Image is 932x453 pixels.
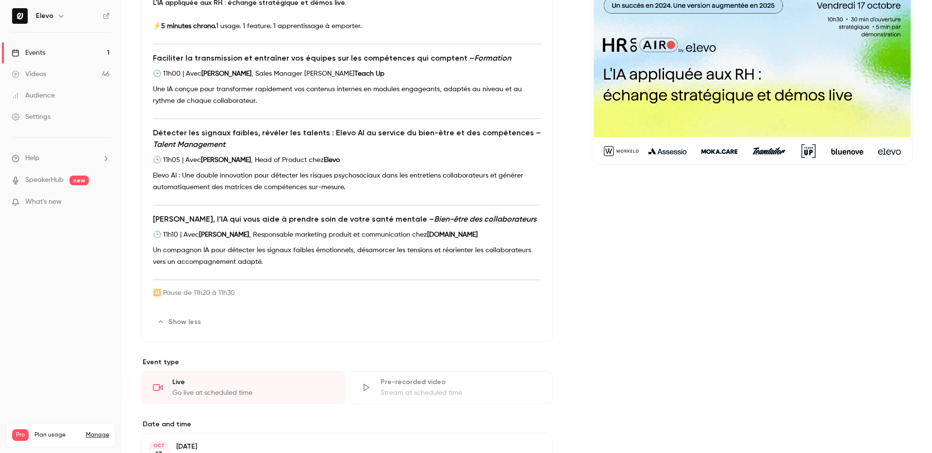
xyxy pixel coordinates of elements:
[381,377,541,387] div: Pre-recorded video
[199,231,249,238] strong: [PERSON_NAME]
[176,442,501,452] p: [DATE]
[98,198,110,207] iframe: Noticeable Trigger
[141,357,553,367] p: Event type
[172,388,333,398] div: Go live at scheduled time
[354,70,384,77] strong: Teach Up
[381,388,541,398] div: Stream at scheduled time
[34,431,80,439] span: Plan usage
[153,127,541,150] h2: Détecter les signaux faibles, révéler les talents : Elevo AI au service du bien-être et des compé...
[161,23,216,30] strong: 5 minutes chrono.
[201,157,251,163] strong: [PERSON_NAME]
[153,68,541,80] p: 🕒 11h00 | Avec , Sales Manager [PERSON_NAME]
[153,244,541,268] p: Un compagnon IA pour détecter les signaux faibles émotionnels, désamorcer les tensions et réorien...
[427,231,478,238] strong: [DOMAIN_NAME]
[25,175,64,185] a: SpeakerHub
[153,213,541,225] h2: [PERSON_NAME], l’IA qui vous aide à prendre soin de votre santé mentale –
[141,420,553,429] label: Date and time
[153,288,541,298] h6: ⏸️ Pause de 11h20 à 11h30
[12,153,110,163] li: help-dropdown-opener
[172,377,333,387] div: Live
[324,157,340,163] strong: Elevo
[36,11,53,21] h6: Elevo
[12,429,29,441] span: Pro
[201,70,251,77] strong: [PERSON_NAME]
[349,371,553,404] div: Pre-recorded videoStream at scheduled time
[150,442,167,449] div: OCT
[153,314,207,330] button: Show less
[25,153,39,163] span: Help
[153,83,541,107] p: Une IA conçue pour transformer rapidement vos contenus internes en modules engageants, adaptés au...
[69,176,89,185] span: new
[12,8,28,24] img: Elevo
[153,140,225,149] em: Talent Management
[12,48,45,58] div: Events
[474,53,511,63] em: Formation
[153,154,541,166] p: 🕒 11h05 | Avec , Head of Product chez
[434,214,536,224] em: Bien-être des collaborateurs
[12,112,50,122] div: Settings
[12,69,46,79] div: Videos
[153,20,541,32] p: ⚡ 1 usage. 1 feature. 1 apprentissage à emporter.
[12,91,55,100] div: Audience
[86,431,109,439] a: Manage
[153,170,541,193] p: Elevo AI : Une double innovation pour détecter les risques psychosociaux dans les entretiens coll...
[25,197,62,207] span: What's new
[153,229,541,241] p: 🕒 11h10 | Avec , Responsable marketing produit et communication chez
[141,371,345,404] div: LiveGo live at scheduled time
[153,52,541,64] h2: Faciliter la transmission et entraîner vos équipes sur les compétences qui comptent –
